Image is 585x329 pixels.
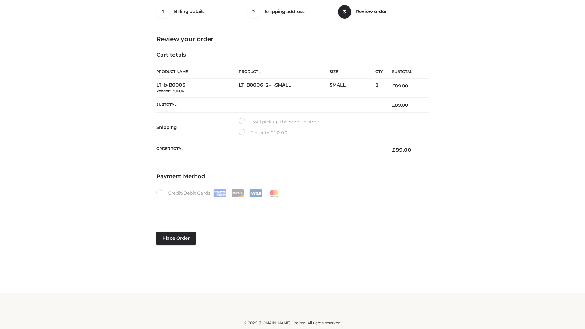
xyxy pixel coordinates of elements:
label: Flat rate: [239,129,288,137]
button: Place order [156,232,196,245]
img: Amex [213,189,226,197]
span: £ [392,147,395,153]
th: Subtotal [383,65,429,79]
th: Order Total [156,142,383,158]
td: LT_B0006_2-_-SMALL [239,79,330,98]
img: Visa [249,189,262,197]
td: SMALL [330,79,375,98]
th: Qty [375,65,383,79]
th: Size [330,65,372,79]
iframe: Secure payment input frame [155,196,427,218]
label: I will pick up the order in store. [239,118,320,126]
img: Discover [231,189,244,197]
label: Credit/Debit Cards [156,189,281,197]
th: Subtotal [156,97,383,112]
div: © 2025 [DOMAIN_NAME] Limited. All rights reserved. [90,320,495,326]
th: Product Name [156,65,239,79]
bdi: 89.00 [392,102,408,108]
img: Mastercard [267,189,280,197]
td: LT_b-B0006 [156,79,239,98]
span: £ [270,130,273,136]
h3: Review your order [156,35,429,43]
bdi: 89.00 [392,147,411,153]
th: Product # [239,65,330,79]
th: Shipping [156,113,239,142]
bdi: 89.00 [392,83,408,89]
span: £ [392,102,395,108]
span: £ [392,83,395,89]
h4: Cart totals [156,52,429,58]
small: Vendor: B0006 [156,89,184,93]
bdi: 10.00 [270,130,288,136]
td: 1 [375,79,383,98]
h4: Payment Method [156,173,429,180]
